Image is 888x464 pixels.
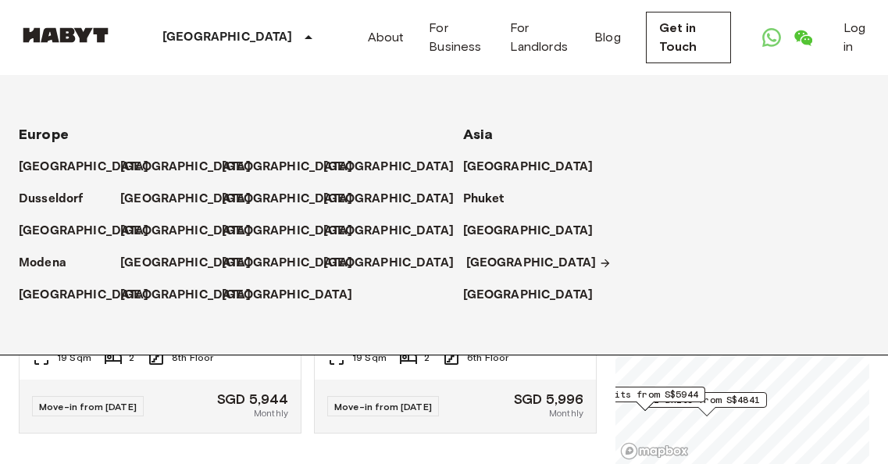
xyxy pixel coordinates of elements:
[463,190,520,209] a: Phuket
[19,254,82,273] a: Modena
[120,254,266,273] a: [GEOGRAPHIC_DATA]
[172,351,213,365] span: 8th Floor
[222,190,352,209] p: [GEOGRAPHIC_DATA]
[120,158,266,177] a: [GEOGRAPHIC_DATA]
[19,126,69,143] span: Europe
[19,190,84,209] p: Dusseldorf
[19,158,149,177] p: [GEOGRAPHIC_DATA]
[120,190,251,209] p: [GEOGRAPHIC_DATA]
[120,158,251,177] p: [GEOGRAPHIC_DATA]
[19,27,112,43] img: Habyt
[323,254,469,273] a: [GEOGRAPHIC_DATA]
[254,406,288,420] span: Monthly
[120,286,266,305] a: [GEOGRAPHIC_DATA]
[647,392,767,416] div: Map marker
[120,222,251,241] p: [GEOGRAPHIC_DATA]
[368,28,405,47] a: About
[585,387,705,411] div: Map marker
[39,401,137,412] span: Move-in from [DATE]
[19,286,165,305] a: [GEOGRAPHIC_DATA]
[19,158,165,177] a: [GEOGRAPHIC_DATA]
[57,351,91,365] span: 19 Sqm
[334,401,432,412] span: Move-in from [DATE]
[323,222,469,241] a: [GEOGRAPHIC_DATA]
[222,286,352,305] p: [GEOGRAPHIC_DATA]
[429,19,484,56] a: For Business
[222,158,352,177] p: [GEOGRAPHIC_DATA]
[222,254,352,273] p: [GEOGRAPHIC_DATA]
[843,19,869,56] a: Log in
[756,22,787,53] a: Open WhatsApp
[466,254,597,273] p: [GEOGRAPHIC_DATA]
[323,190,469,209] a: [GEOGRAPHIC_DATA]
[19,222,149,241] p: [GEOGRAPHIC_DATA]
[19,254,66,273] p: Modena
[222,286,368,305] a: [GEOGRAPHIC_DATA]
[323,158,469,177] a: [GEOGRAPHIC_DATA]
[592,387,698,402] span: 2 units from S$5944
[120,254,251,273] p: [GEOGRAPHIC_DATA]
[323,254,454,273] p: [GEOGRAPHIC_DATA]
[222,222,352,241] p: [GEOGRAPHIC_DATA]
[120,222,266,241] a: [GEOGRAPHIC_DATA]
[222,254,368,273] a: [GEOGRAPHIC_DATA]
[654,393,760,407] span: 1 units from S$4841
[463,158,609,177] a: [GEOGRAPHIC_DATA]
[352,351,387,365] span: 19 Sqm
[463,190,505,209] p: Phuket
[463,286,609,305] a: [GEOGRAPHIC_DATA]
[514,392,583,406] span: SGD 5,996
[19,222,165,241] a: [GEOGRAPHIC_DATA]
[463,286,594,305] p: [GEOGRAPHIC_DATA]
[549,406,583,420] span: Monthly
[467,351,508,365] span: 6th Floor
[323,190,454,209] p: [GEOGRAPHIC_DATA]
[323,222,454,241] p: [GEOGRAPHIC_DATA]
[19,190,99,209] a: Dusseldorf
[463,158,594,177] p: [GEOGRAPHIC_DATA]
[466,254,612,273] a: [GEOGRAPHIC_DATA]
[463,222,609,241] a: [GEOGRAPHIC_DATA]
[510,19,570,56] a: For Landlords
[594,28,621,47] a: Blog
[424,351,430,365] span: 2
[120,286,251,305] p: [GEOGRAPHIC_DATA]
[222,158,368,177] a: [GEOGRAPHIC_DATA]
[463,126,494,143] span: Asia
[162,28,293,47] p: [GEOGRAPHIC_DATA]
[222,190,368,209] a: [GEOGRAPHIC_DATA]
[222,222,368,241] a: [GEOGRAPHIC_DATA]
[787,22,818,53] a: Open WeChat
[120,190,266,209] a: [GEOGRAPHIC_DATA]
[463,222,594,241] p: [GEOGRAPHIC_DATA]
[646,12,731,63] a: Get in Touch
[19,286,149,305] p: [GEOGRAPHIC_DATA]
[620,442,689,460] a: Mapbox logo
[217,392,288,406] span: SGD 5,944
[323,158,454,177] p: [GEOGRAPHIC_DATA]
[129,351,134,365] span: 2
